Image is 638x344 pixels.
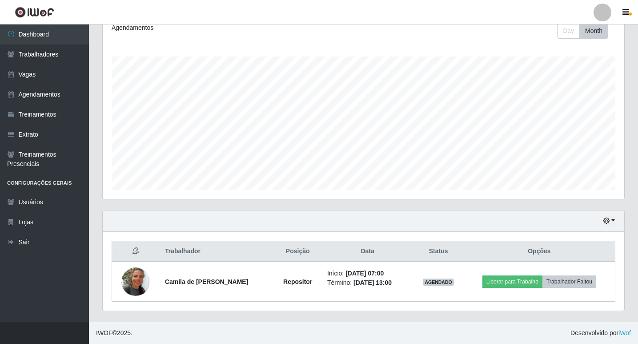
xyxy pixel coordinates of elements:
[345,270,384,277] time: [DATE] 07:00
[165,278,248,285] strong: Camila de [PERSON_NAME]
[557,23,608,39] div: First group
[464,241,615,262] th: Opções
[273,241,321,262] th: Posição
[618,329,631,336] a: iWof
[322,241,413,262] th: Data
[96,328,132,338] span: © 2025 .
[327,278,408,287] li: Término:
[15,7,54,18] img: CoreUI Logo
[112,23,314,32] div: Agendamentos
[327,269,408,278] li: Início:
[160,241,274,262] th: Trabalhador
[353,279,392,286] time: [DATE] 13:00
[579,23,608,39] button: Month
[542,275,596,288] button: Trabalhador Faltou
[557,23,615,39] div: Toolbar with button groups
[557,23,580,39] button: Day
[570,328,631,338] span: Desenvolvido por
[96,329,112,336] span: IWOF
[283,278,312,285] strong: Repositor
[413,241,464,262] th: Status
[423,279,454,286] span: AGENDADO
[482,275,542,288] button: Liberar para Trabalho
[121,256,150,307] img: 1738070265295.jpeg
